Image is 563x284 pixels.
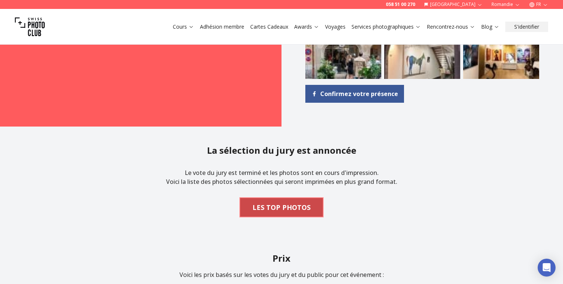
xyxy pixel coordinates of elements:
button: LES TOP PHOTOS [240,198,323,217]
button: Cartes Cadeaux [247,22,291,32]
a: Adhésion membre [200,23,244,31]
button: Cours [170,22,197,32]
button: Awards [291,22,322,32]
a: Services photographiques [352,23,421,31]
button: Adhésion membre [197,22,247,32]
a: Cartes Cadeaux [250,23,288,31]
a: Confirmez votre présence [305,85,404,103]
a: Rencontrez-nous [427,23,475,31]
p: Voici les prix basés sur les votes du jury et du public pour cet événement : [49,270,514,279]
button: Services photographiques [349,22,424,32]
a: Cours [173,23,194,31]
a: Voyages [325,23,346,31]
a: 058 51 00 270 [386,1,415,7]
p: Le vote du jury est terminé et les photos sont en cours d'impression. Voici la liste des photos s... [166,162,397,192]
b: LES TOP PHOTOS [252,202,311,213]
img: Swiss photo club [15,12,45,42]
a: Awards [294,23,319,31]
h2: La sélection du jury est annoncée [207,144,356,156]
button: Blog [478,22,502,32]
div: Open Intercom Messenger [538,259,556,277]
button: Rencontrez-nous [424,22,478,32]
a: Blog [481,23,499,31]
button: S'identifier [505,22,548,32]
span: Confirmez votre présence [320,89,398,98]
h2: Prix [49,252,514,264]
button: Voyages [322,22,349,32]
